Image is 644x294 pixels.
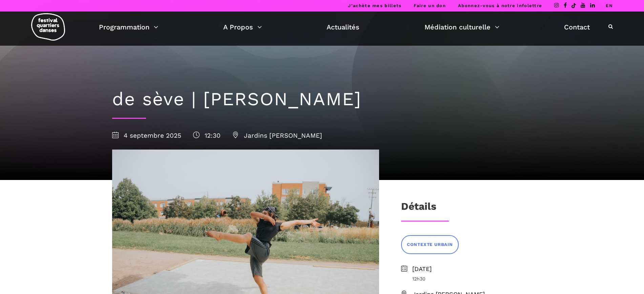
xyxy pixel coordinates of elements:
a: Programmation [99,21,158,33]
span: 12:30 [193,132,221,139]
a: Abonnez-vous à notre infolettre [458,3,542,8]
a: Faire un don [414,3,446,8]
a: Médiation culturelle [424,21,499,33]
h1: de sève | [PERSON_NAME] [112,88,532,110]
a: Actualités [327,21,359,33]
img: logo-fqd-med [31,13,65,41]
span: [DATE] [412,264,532,274]
h3: Détails [401,200,436,217]
a: CONTEXTE URBAIN [401,235,459,254]
a: J’achète mes billets [348,3,401,8]
a: Contact [564,21,590,33]
a: EN [606,3,613,8]
a: A Propos [223,21,262,33]
span: CONTEXTE URBAIN [407,241,453,248]
span: 4 septembre 2025 [112,132,181,139]
span: Jardins [PERSON_NAME] [232,132,322,139]
span: 12h30 [412,275,532,282]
